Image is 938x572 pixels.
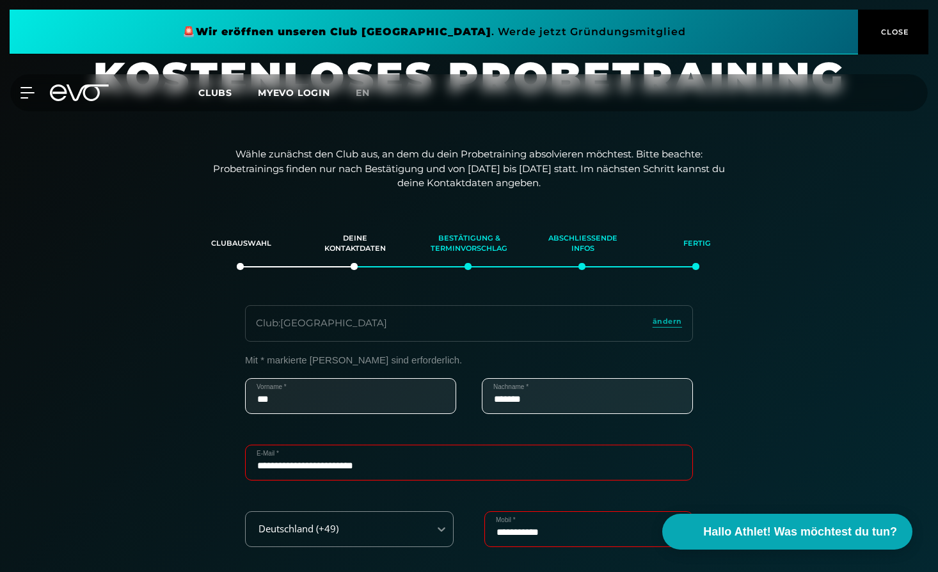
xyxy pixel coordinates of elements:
[653,316,682,331] a: ändern
[213,147,725,191] p: Wähle zunächst den Club aus, an dem du dein Probetraining absolvieren möchtest. Bitte beachte: Pr...
[703,523,897,541] span: Hallo Athlet! Was möchtest du tun?
[878,26,909,38] span: CLOSE
[314,226,396,261] div: Deine Kontaktdaten
[662,514,912,550] button: Hallo Athlet! Was möchtest du tun?
[247,523,420,534] div: Deutschland (+49)
[200,226,282,261] div: Clubauswahl
[258,87,330,99] a: MYEVO LOGIN
[256,316,387,331] div: Club : [GEOGRAPHIC_DATA]
[198,87,232,99] span: Clubs
[542,226,624,261] div: Abschließende Infos
[858,10,928,54] button: CLOSE
[653,316,682,327] span: ändern
[656,226,738,261] div: Fertig
[198,86,258,99] a: Clubs
[428,226,510,261] div: Bestätigung & Terminvorschlag
[356,86,385,100] a: en
[245,354,693,365] p: Mit * markierte [PERSON_NAME] sind erforderlich.
[356,87,370,99] span: en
